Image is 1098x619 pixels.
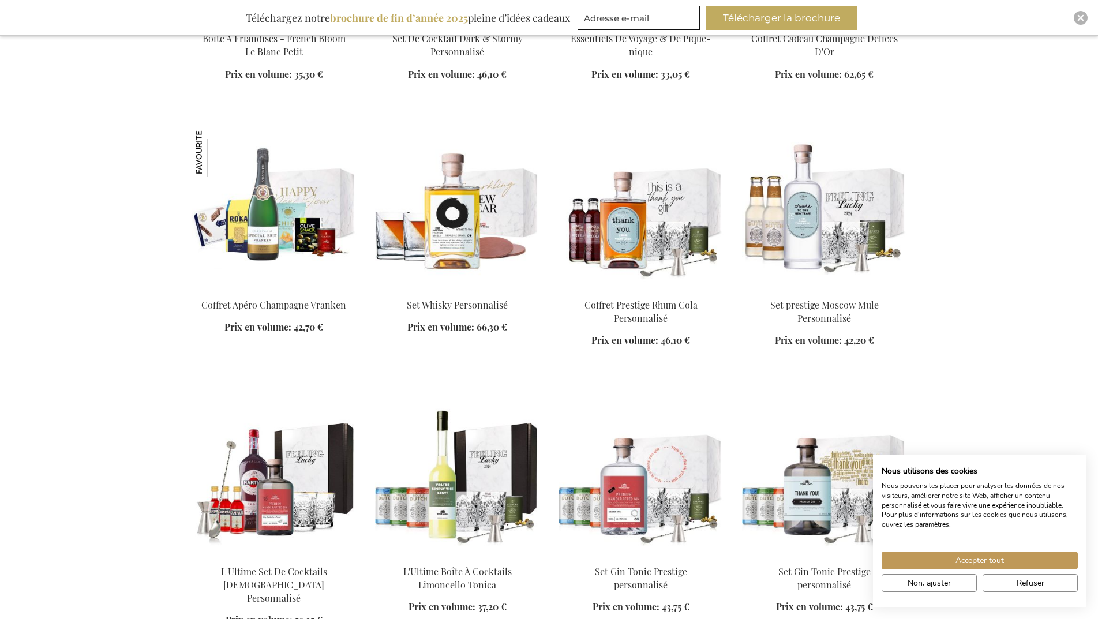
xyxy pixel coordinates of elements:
a: Set Gin Tonic Prestige personnalisé [595,565,687,591]
span: Non, ajuster [908,577,951,589]
a: Set Gin Tonic Prestige personnalisé [778,565,871,591]
span: 43,75 € [845,601,873,613]
a: Prix en volume: 35,30 € [225,68,323,81]
button: Accepter tous les cookies [882,552,1078,569]
a: Prix en volume: 37,20 € [409,601,507,614]
a: Set prestige Moscow Mule Personnalisé [770,299,879,324]
img: Personalised Gin Tonic Prestige Set [742,394,907,556]
a: Prix en volume: 42,20 € [775,334,874,347]
span: Prix en volume: [225,68,292,80]
span: 42,70 € [294,321,323,333]
span: Prix en volume: [593,601,659,613]
b: brochure de fin d’année 2025 [330,11,468,25]
span: Prix en volume: [408,68,475,80]
span: Prix en volume: [224,321,291,333]
a: Personalised Whisky Set [375,284,540,295]
a: Personalised Gin Tonic Prestige Set [559,551,724,562]
a: The Ultimate Personalized Negroni Cocktail Set [192,551,357,562]
a: Prix en volume: 46,10 € [408,68,507,81]
a: Coffret Prestige Rhum Cola Personnalisé [584,299,698,324]
div: Close [1074,11,1088,25]
a: Personalised Rum Cola Prestige Set [559,284,724,295]
input: Adresse e-mail [578,6,700,30]
button: Télécharger la brochure [706,6,857,30]
span: 42,20 € [844,334,874,346]
img: Close [1077,14,1084,21]
span: Accepter tout [955,554,1004,567]
a: Prix en volume: 43,75 € [593,601,689,614]
div: Téléchargez notre pleine d’idées cadeaux [241,6,575,30]
p: Nous pouvons les placer pour analyser les données de nos visiteurs, améliorer notre site Web, aff... [882,481,1078,530]
a: Prix en volume: 46,10 € [591,334,690,347]
span: 46,10 € [661,334,690,346]
a: Set Whisky Personnalisé [407,299,508,311]
a: Prix en volume: 62,65 € [775,68,874,81]
span: Prix en volume: [591,334,658,346]
a: Gepersonaliseerde Moscow Mule Prestige Set [742,284,907,295]
button: Ajustez les préférences de cookie [882,574,977,592]
span: 33,05 € [661,68,690,80]
img: Personalised Rum Cola Prestige Set [559,127,724,289]
a: Prix en volume: 43,75 € [776,601,873,614]
a: Vranken Champagne Apéro Party Box Coffret Apéro Champagne Vranken [192,284,357,295]
span: Prix en volume: [775,68,842,80]
span: 35,30 € [294,68,323,80]
a: L'Ultime Boîte À Cocktails Limoncello Tonica [403,565,512,591]
img: The Ultimate Personalized Negroni Cocktail Set [192,394,357,556]
span: 66,30 € [477,321,507,333]
button: Refuser tous les cookies [983,574,1078,592]
span: Refuser [1017,577,1044,589]
span: Prix en volume: [591,68,658,80]
a: Prix en volume: 42,70 € [224,321,323,334]
a: L'Ultime Set De Cocktails [DEMOGRAPHIC_DATA] Personnalisé [221,565,327,604]
span: Prix en volume: [407,321,474,333]
span: Prix en volume: [409,601,475,613]
span: 46,10 € [477,68,507,80]
span: Prix en volume: [775,334,842,346]
a: Ultimate Limoncello Tonica Cocktail Box [375,551,540,562]
span: 37,20 € [478,601,507,613]
a: Prix en volume: 66,30 € [407,321,507,334]
form: marketing offers and promotions [578,6,703,33]
h2: Nous utilisons des cookies [882,466,1078,477]
img: Personalised Gin Tonic Prestige Set [559,394,724,556]
a: Coffret Apéro Champagne Vranken [201,299,346,311]
span: 62,65 € [844,68,874,80]
img: Vranken Champagne Apéro Party Box [192,127,357,289]
img: Coffret Apéro Champagne Vranken [192,127,241,177]
a: Personalised Gin Tonic Prestige Set [742,551,907,562]
img: Ultimate Limoncello Tonica Cocktail Box [375,394,540,556]
img: Personalised Whisky Set [375,127,540,289]
span: 43,75 € [662,601,689,613]
img: Gepersonaliseerde Moscow Mule Prestige Set [742,127,907,289]
a: Prix en volume: 33,05 € [591,68,690,81]
span: Prix en volume: [776,601,843,613]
